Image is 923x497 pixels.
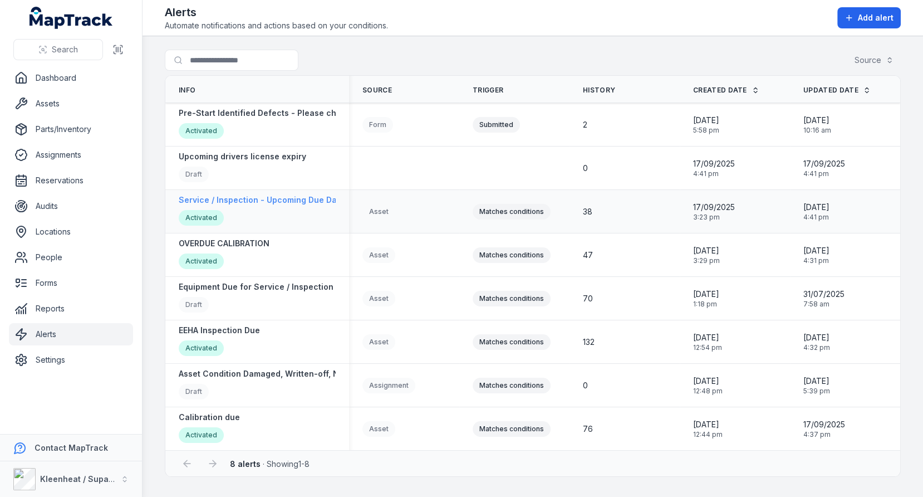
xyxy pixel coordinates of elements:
span: [DATE] [693,245,720,256]
div: Activated [179,123,224,139]
a: Reservations [9,169,133,192]
span: 17/09/2025 [803,158,845,169]
strong: Service / Inspection - Upcoming Due Date [179,194,345,206]
span: 4:41 pm [803,213,829,222]
div: Draft [179,297,209,313]
span: Trigger [473,86,503,95]
time: 01/07/2025, 4:31:21 pm [803,245,829,265]
div: Assignment [362,378,415,393]
time: 31/07/2025, 7:58:57 am [803,289,845,309]
time: 01/07/2025, 4:32:20 pm [803,332,830,352]
span: · Showing 1 - 8 [230,459,310,469]
a: Pre-Start Identified Defects - Please check the formActivated [179,108,386,142]
div: Asset [362,421,395,437]
span: Automate notifications and actions based on your conditions. [165,20,388,31]
div: Form [362,117,393,133]
a: Equipment Due for Service / InspectionDraft [179,281,333,315]
time: 22/09/2025, 5:58:34 pm [693,115,719,135]
div: Activated [179,340,224,356]
span: 12:44 pm [693,430,723,439]
span: 70 [583,293,593,304]
span: [DATE] [693,289,719,300]
span: 4:37 pm [803,430,845,439]
strong: Contact MapTrack [35,443,108,452]
a: Dashboard [9,67,133,89]
time: 23/09/2025, 10:16:23 am [803,115,831,135]
div: Activated [179,210,224,226]
div: Submitted [473,117,520,133]
span: [DATE] [693,419,723,430]
span: Search [52,44,78,55]
button: Add alert [837,7,901,28]
span: 31/07/2025 [803,289,845,300]
strong: 8 alerts [230,459,261,469]
span: 2 [583,119,587,130]
span: [DATE] [803,332,830,343]
span: Updated Date [803,86,858,95]
span: Add alert [858,12,893,23]
div: Asset [362,204,395,220]
strong: Asset Condition Damaged, Written-off, Not-serviceable, Out for repair or Written off [179,368,511,379]
span: 4:31 pm [803,256,829,265]
button: Source [847,50,901,71]
a: Assets [9,92,133,115]
a: OVERDUE CALIBRATIONActivated [179,238,269,272]
a: Upcoming drivers license expiryDraft [179,151,306,185]
a: Parts/Inventory [9,118,133,140]
span: [DATE] [803,202,829,213]
span: 12:54 pm [693,343,722,352]
time: 07/01/2025, 5:39:35 pm [803,376,830,396]
div: Asset [362,334,395,350]
span: 132 [583,337,595,348]
time: 25/03/2025, 1:18:03 pm [693,289,719,309]
div: Draft [179,167,209,182]
span: Info [179,86,195,95]
time: 17/09/2025, 3:23:16 pm [693,202,735,222]
a: Asset Condition Damaged, Written-off, Not-serviceable, Out for repair or Written offDraft [179,368,511,402]
span: 5:58 pm [693,126,719,135]
span: 4:32 pm [803,343,830,352]
span: [DATE] [693,115,719,126]
span: 10:16 am [803,126,831,135]
a: Locations [9,221,133,243]
time: 16/04/2025, 3:29:46 pm [693,245,720,265]
span: 1:18 pm [693,300,719,309]
span: History [583,86,615,95]
span: Created Date [693,86,747,95]
a: Assignments [9,144,133,166]
time: 07/01/2025, 12:54:32 pm [693,332,722,352]
span: 3:29 pm [693,256,720,265]
a: Updated Date [803,86,871,95]
div: Activated [179,254,224,269]
strong: Kleenheat / Supagas [40,474,123,484]
div: Draft [179,384,209,399]
time: 24/09/2025, 4:41:26 pm [803,202,829,222]
span: [DATE] [803,115,831,126]
div: Matches conditions [473,421,551,437]
div: Matches conditions [473,334,551,350]
span: 3:23 pm [693,213,735,222]
time: 07/01/2025, 12:48:43 pm [693,376,723,396]
div: Asset [362,247,395,263]
span: Source [362,86,392,95]
span: [DATE] [803,376,830,387]
div: Matches conditions [473,378,551,393]
time: 17/09/2025, 4:41:37 pm [803,158,845,178]
a: Reports [9,298,133,320]
a: Created Date [693,86,759,95]
a: Alerts [9,323,133,345]
time: 17/09/2025, 4:37:59 pm [803,419,845,439]
span: [DATE] [693,376,723,387]
span: 17/09/2025 [693,202,735,213]
h2: Alerts [165,4,388,20]
span: 4:41 pm [693,169,735,178]
a: Audits [9,195,133,217]
span: 0 [583,380,588,391]
a: Service / Inspection - Upcoming Due DateActivated [179,194,345,228]
button: Search [13,39,103,60]
strong: Upcoming drivers license expiry [179,151,306,162]
span: 17/09/2025 [803,419,845,430]
span: [DATE] [693,332,722,343]
time: 07/01/2025, 12:44:36 pm [693,419,723,439]
a: People [9,246,133,269]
